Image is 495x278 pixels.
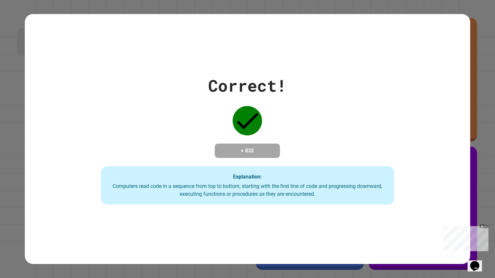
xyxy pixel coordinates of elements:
strong: Explanation: [233,174,262,180]
div: Chat with us now!Close [3,3,45,41]
iframe: chat widget [468,252,488,271]
div: Computers read code in a sequence from top to bottom, starting with the first line of code and pr... [107,182,388,198]
div: Correct! [208,73,286,98]
iframe: chat widget [441,224,488,251]
h4: + 832 [221,147,273,155]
